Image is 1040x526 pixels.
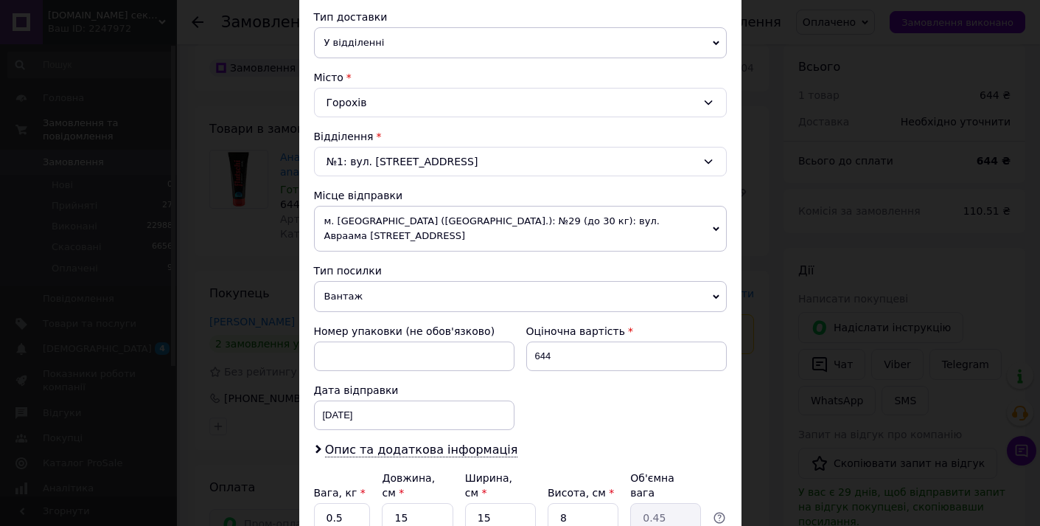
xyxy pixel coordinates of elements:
div: Номер упаковки (не обов'язково) [314,324,514,339]
span: У відділенні [314,27,727,58]
span: м. [GEOGRAPHIC_DATA] ([GEOGRAPHIC_DATA].): №29 (до 30 кг): вул. Авраама [STREET_ADDRESS] [314,206,727,252]
div: Відділення [314,129,727,144]
label: Висота, см [548,487,614,499]
span: Тип доставки [314,11,388,23]
span: Опис та додаткова інформація [325,443,518,457]
div: Об'ємна вага [630,471,701,500]
div: Оціночна вартість [526,324,727,339]
div: №1: вул. [STREET_ADDRESS] [314,147,727,176]
label: Вага, кг [314,487,366,499]
span: Вантаж [314,281,727,312]
div: Горохів [314,88,727,117]
span: Місце відправки [314,190,403,201]
label: Довжина, см [382,472,435,499]
span: Тип посилки [314,265,382,277]
div: Дата відправки [314,383,514,398]
div: Місто [314,70,727,85]
label: Ширина, см [465,472,512,499]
